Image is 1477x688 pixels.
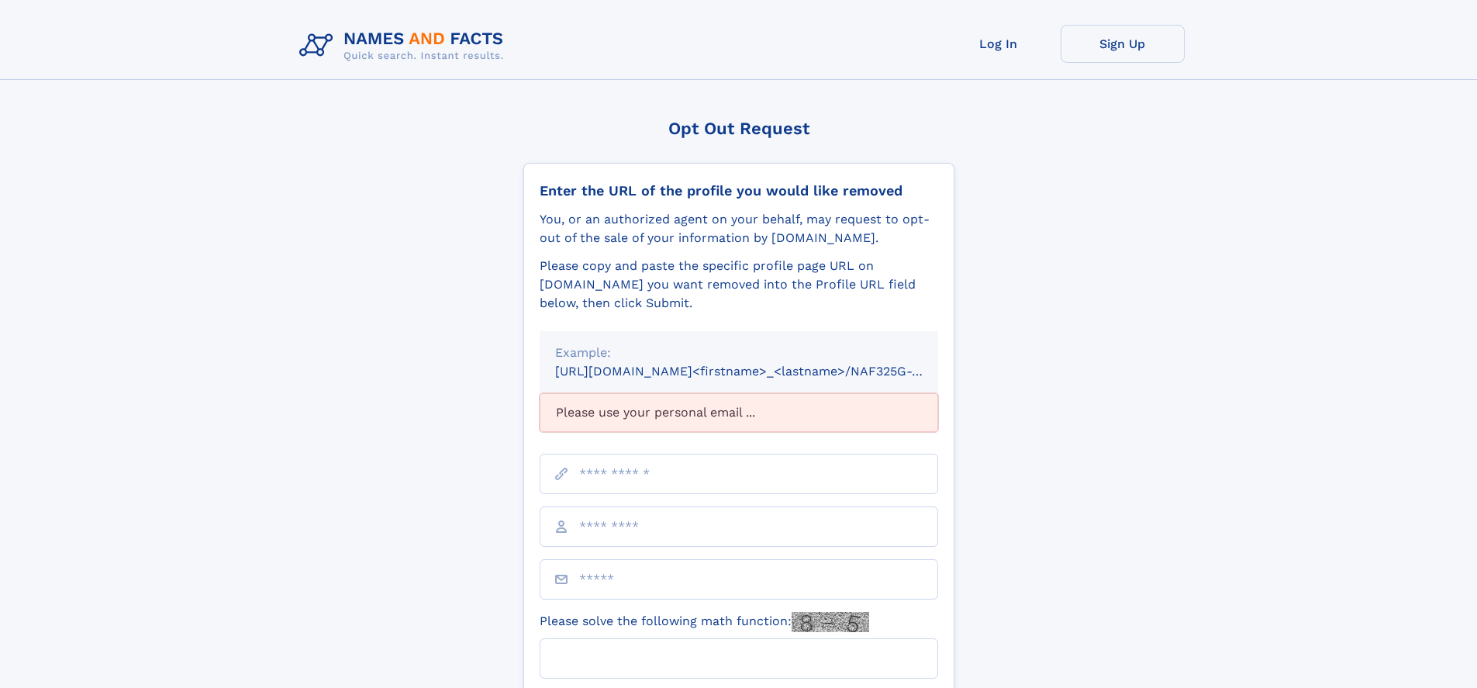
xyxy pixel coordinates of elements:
div: Please use your personal email ... [540,393,938,432]
div: Opt Out Request [523,119,954,138]
div: Example: [555,344,923,362]
div: Enter the URL of the profile you would like removed [540,182,938,199]
img: Logo Names and Facts [293,25,516,67]
label: Please solve the following math function: [540,612,869,632]
div: You, or an authorized agent on your behalf, may request to opt-out of the sale of your informatio... [540,210,938,247]
a: Sign Up [1061,25,1185,63]
div: Please copy and paste the specific profile page URL on [DOMAIN_NAME] you want removed into the Pr... [540,257,938,313]
a: Log In [937,25,1061,63]
small: [URL][DOMAIN_NAME]<firstname>_<lastname>/NAF325G-xxxxxxxx [555,364,968,379]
